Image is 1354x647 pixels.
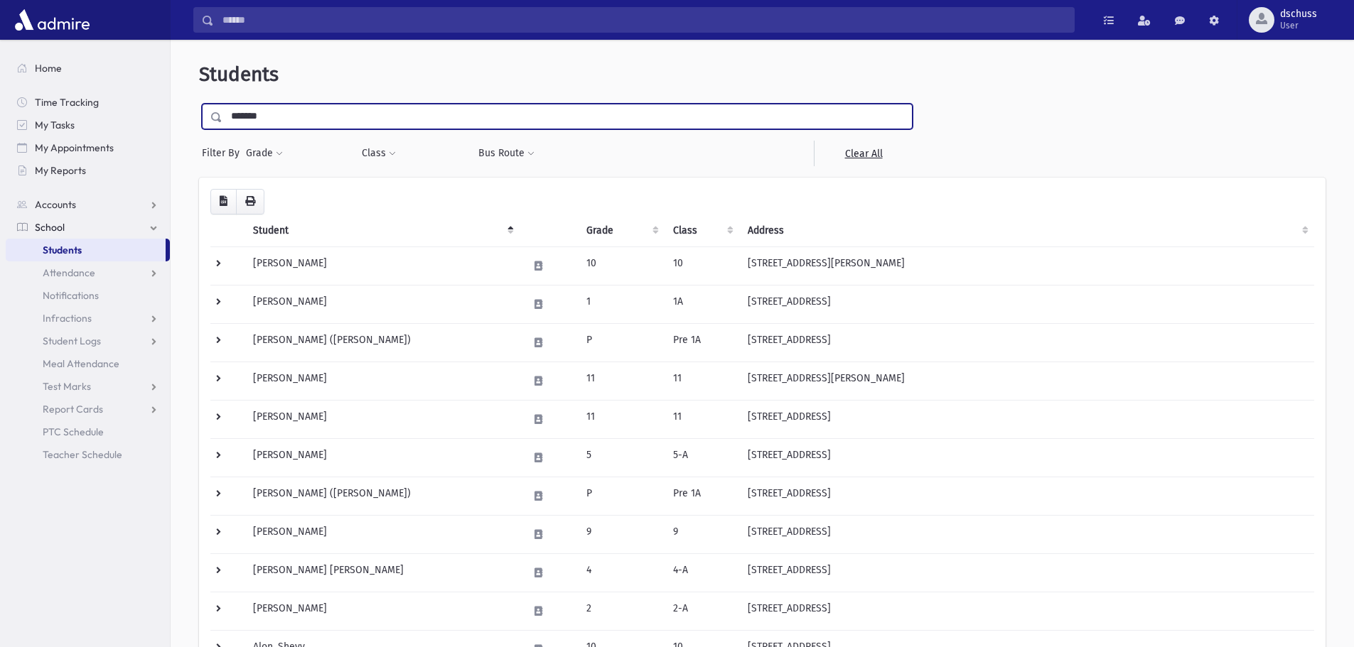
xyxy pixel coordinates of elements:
td: [STREET_ADDRESS] [739,477,1314,515]
td: [PERSON_NAME] [245,592,520,630]
th: Student: activate to sort column descending [245,214,520,247]
td: 4-A [665,553,739,592]
span: Meal Attendance [43,357,119,370]
td: [STREET_ADDRESS] [739,438,1314,477]
a: My Appointments [6,136,170,159]
span: PTC Schedule [43,425,104,438]
span: Students [43,244,82,256]
a: Report Cards [6,398,170,420]
a: Teacher Schedule [6,443,170,466]
td: P [578,323,665,361]
span: Filter By [202,146,245,161]
a: Meal Attendance [6,352,170,375]
span: School [35,221,65,234]
td: 5-A [665,438,739,477]
a: PTC Schedule [6,420,170,443]
td: [STREET_ADDRESS][PERSON_NAME] [739,246,1314,285]
span: My Reports [35,164,86,177]
td: [STREET_ADDRESS] [739,515,1314,553]
a: Attendance [6,261,170,284]
button: Print [236,189,264,214]
td: 5 [578,438,665,477]
span: dschuss [1280,9,1317,20]
td: [STREET_ADDRESS] [739,553,1314,592]
span: My Tasks [35,119,75,131]
td: 11 [665,361,739,400]
td: [PERSON_NAME] [245,246,520,285]
td: [PERSON_NAME] [PERSON_NAME] [245,553,520,592]
td: 2-A [665,592,739,630]
input: Search [214,7,1074,33]
span: Student Logs [43,335,101,347]
span: Notifications [43,289,99,302]
td: [PERSON_NAME] [245,438,520,477]
th: Class: activate to sort column ascending [665,214,739,247]
td: 11 [578,400,665,438]
span: Teacher Schedule [43,448,122,461]
a: Time Tracking [6,91,170,114]
td: Pre 1A [665,477,739,515]
a: My Reports [6,159,170,182]
a: Student Logs [6,330,170,352]
td: [STREET_ADDRESS] [739,400,1314,438]
th: Grade: activate to sort column ascending [578,214,665,247]
td: 9 [665,515,739,553]
a: Clear All [814,141,913,166]
button: Class [361,141,397,166]
button: Grade [245,141,284,166]
span: Time Tracking [35,96,99,109]
button: Bus Route [478,141,535,166]
td: 10 [578,246,665,285]
span: Accounts [35,198,76,211]
a: Test Marks [6,375,170,398]
a: Infractions [6,307,170,330]
a: Home [6,57,170,80]
td: P [578,477,665,515]
span: Students [199,62,279,86]
a: My Tasks [6,114,170,136]
img: AdmirePro [11,6,93,34]
a: Accounts [6,193,170,216]
td: Pre 1A [665,323,739,361]
span: Attendance [43,266,95,279]
td: 9 [578,515,665,553]
td: [PERSON_NAME] [245,285,520,323]
td: [PERSON_NAME] [245,400,520,438]
span: User [1280,20,1317,31]
td: 11 [665,400,739,438]
span: Report Cards [43,403,103,415]
td: [STREET_ADDRESS] [739,592,1314,630]
a: School [6,216,170,239]
td: [PERSON_NAME] [245,361,520,400]
td: 10 [665,246,739,285]
td: [STREET_ADDRESS] [739,323,1314,361]
span: My Appointments [35,141,114,154]
td: [STREET_ADDRESS][PERSON_NAME] [739,361,1314,400]
td: 1A [665,285,739,323]
th: Address: activate to sort column ascending [739,214,1314,247]
span: Infractions [43,312,92,325]
td: [PERSON_NAME] ([PERSON_NAME]) [245,323,520,361]
a: Notifications [6,284,170,307]
a: Students [6,239,166,261]
span: Home [35,62,62,75]
td: 1 [578,285,665,323]
td: [PERSON_NAME] ([PERSON_NAME]) [245,477,520,515]
span: Test Marks [43,380,91,393]
button: CSV [210,189,237,214]
td: [STREET_ADDRESS] [739,285,1314,323]
td: 4 [578,553,665,592]
td: 11 [578,361,665,400]
td: 2 [578,592,665,630]
td: [PERSON_NAME] [245,515,520,553]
